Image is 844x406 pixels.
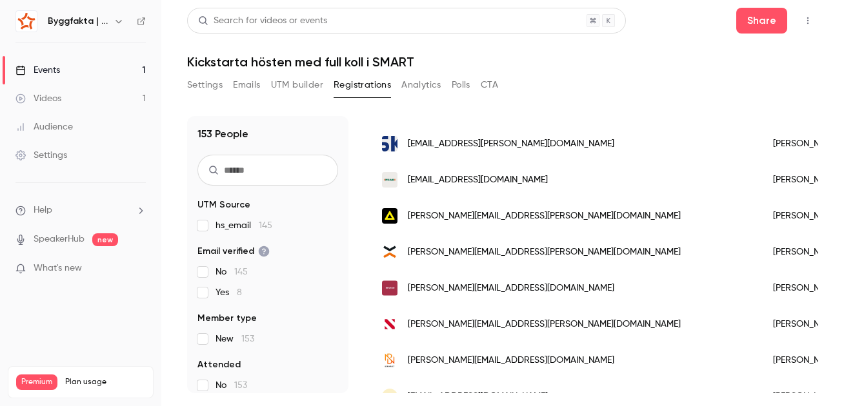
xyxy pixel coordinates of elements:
[382,353,397,368] img: bergnaset.se
[216,266,248,278] span: No
[197,312,257,325] span: Member type
[382,172,397,188] img: peab.se
[408,282,614,295] span: [PERSON_NAME][EMAIL_ADDRESS][DOMAIN_NAME]
[65,377,145,387] span: Plan usage
[408,246,681,259] span: [PERSON_NAME][EMAIL_ADDRESS][PERSON_NAME][DOMAIN_NAME]
[382,316,397,332] img: newsafe.se
[48,15,108,28] h6: Byggfakta | Powered by Hubexo
[15,92,61,105] div: Videos
[408,137,614,151] span: [EMAIL_ADDRESS][PERSON_NAME][DOMAIN_NAME]
[408,390,548,403] span: [EMAIL_ADDRESS][DOMAIN_NAME]
[15,149,67,162] div: Settings
[401,75,441,95] button: Analytics
[382,280,397,296] img: bevego.se
[187,54,818,70] h1: Kickstarta hösten med full koll i SMART
[16,11,37,32] img: Byggfakta | Powered by Hubexo
[216,333,254,345] span: New
[408,209,681,223] span: [PERSON_NAME][EMAIL_ADDRESS][PERSON_NAME][DOMAIN_NAME]
[233,75,260,95] button: Emails
[16,374,57,390] span: Premium
[216,286,242,299] span: Yes
[334,75,391,95] button: Registrations
[382,136,397,151] img: skanska.se
[15,64,60,77] div: Events
[452,75,470,95] button: Polls
[34,204,52,217] span: Help
[386,391,394,402] span: EJ
[92,233,118,246] span: new
[408,318,681,331] span: [PERSON_NAME][EMAIL_ADDRESS][PERSON_NAME][DOMAIN_NAME]
[408,173,548,187] span: [EMAIL_ADDRESS][DOMAIN_NAME]
[197,198,250,211] span: UTM Source
[34,233,85,246] a: SpeakerHub
[187,75,223,95] button: Settings
[382,208,397,224] img: safetyrespect.se
[197,358,241,371] span: Attended
[216,379,247,392] span: No
[198,14,327,28] div: Search for videos or events
[241,334,254,343] span: 153
[481,75,498,95] button: CTA
[736,8,787,34] button: Share
[216,219,272,232] span: hs_email
[15,204,146,217] li: help-dropdown-opener
[15,121,73,133] div: Audience
[197,245,270,258] span: Email verified
[259,221,272,230] span: 145
[408,354,614,367] span: [PERSON_NAME][EMAIL_ADDRESS][DOMAIN_NAME]
[382,244,397,260] img: etexgroup.com
[237,288,242,297] span: 8
[271,75,323,95] button: UTM builder
[197,126,248,142] h1: 153 People
[234,381,247,390] span: 153
[234,267,248,276] span: 145
[34,262,82,275] span: What's new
